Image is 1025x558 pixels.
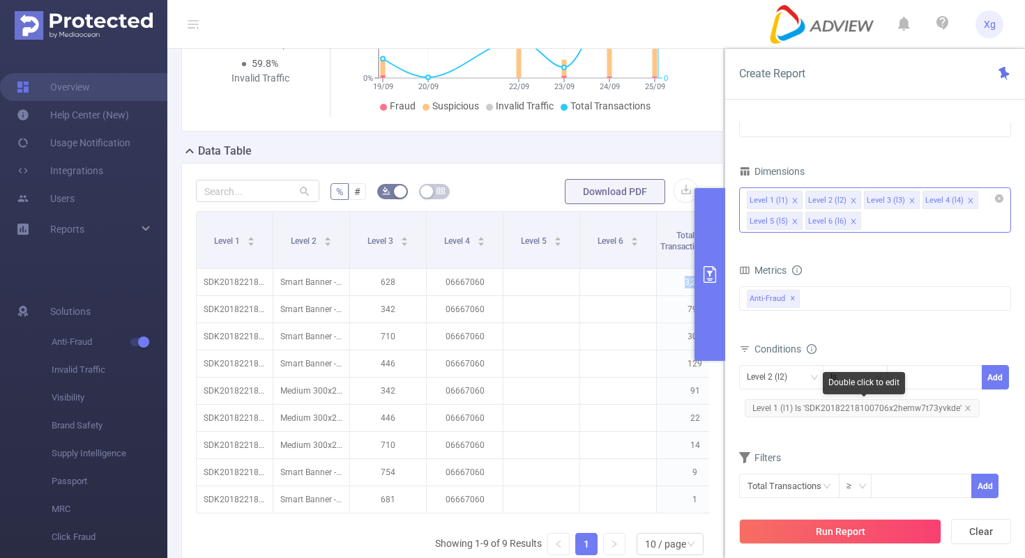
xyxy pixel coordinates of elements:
[273,486,349,513] p: Smart Banner - 320x50 [0]
[909,197,916,206] i: icon: close
[657,323,733,350] p: 306
[197,378,273,404] p: SDK20182218100706x2hemw7t73yvkde
[273,378,349,404] p: Medium 300x250 [11]
[805,191,861,209] li: Level 2 (l2)
[739,452,781,463] span: Filters
[427,350,503,377] p: 06667060
[17,129,130,157] a: Usage Notification
[273,432,349,458] p: Medium 300x250 [11]
[197,432,273,458] p: SDK20182218100706x2hemw7t73yvkde
[830,366,846,389] div: Is
[565,179,665,204] button: Download PDF
[427,459,503,486] p: 06667060
[664,74,668,83] tspan: 0
[427,323,503,350] p: 06667060
[197,459,273,486] p: SDK20182218100706x2hemw7t73yvkde
[603,533,625,555] li: Next Page
[570,100,651,111] span: Total Transactions
[427,432,503,458] p: 06667060
[790,290,796,307] span: ✕
[657,459,733,486] p: 9
[747,212,803,230] li: Level 5 (l5)
[52,356,167,384] span: Invalid Traffic
[350,432,426,458] p: 710
[350,269,426,295] p: 628
[792,265,802,275] i: icon: info-circle
[435,533,542,555] li: Showing 1-9 of 9 Results
[336,186,343,197] span: %
[807,344,817,354] i: icon: info-circle
[400,240,408,245] i: icon: caret-down
[17,101,129,129] a: Help Center (New)
[745,399,980,417] span: Level 1 (l1) Is 'SDK20182218100706x2hemw7t73yvkde'
[645,534,686,555] div: 10 / page
[630,235,638,239] i: icon: caret-up
[610,540,618,548] i: icon: right
[350,350,426,377] p: 446
[436,187,445,195] i: icon: table
[600,82,620,91] tspan: 24/09
[496,100,554,111] span: Invalid Traffic
[791,218,798,226] i: icon: close
[273,459,349,486] p: Smart Banner - 320x50 [0]
[197,405,273,431] p: SDK20182218100706x2hemw7t73yvkde
[52,440,167,467] span: Supply Intelligence
[554,235,561,239] i: icon: caret-up
[50,224,84,235] span: Reports
[247,235,255,239] i: icon: caret-up
[791,197,798,206] i: icon: close
[846,474,861,497] div: ≥
[660,231,711,251] span: Total Transactions
[50,215,84,243] a: Reports
[657,350,733,377] p: 129
[52,412,167,440] span: Brand Safety
[645,82,665,91] tspan: 25/09
[363,74,373,83] tspan: 0%
[354,186,360,197] span: #
[747,366,797,389] div: Level 2 (l2)
[810,373,819,383] i: icon: down
[367,236,395,246] span: Level 3
[554,540,563,548] i: icon: left
[739,166,805,177] span: Dimensions
[400,235,409,243] div: Sort
[17,73,90,101] a: Overview
[509,82,529,91] tspan: 22/09
[418,82,439,91] tspan: 20/09
[350,459,426,486] p: 754
[995,194,1003,203] i: icon: close-circle
[52,495,167,523] span: MRC
[247,235,255,243] div: Sort
[808,192,846,210] div: Level 2 (l2)
[657,432,733,458] p: 14
[657,486,733,513] p: 1
[350,405,426,431] p: 446
[922,191,978,209] li: Level 4 (l4)
[273,350,349,377] p: Smart Banner - 320x50 [0]
[427,405,503,431] p: 06667060
[17,157,103,185] a: Integrations
[350,378,426,404] p: 342
[554,82,575,91] tspan: 23/09
[630,240,638,245] i: icon: caret-down
[273,296,349,323] p: Smart Banner - 320x50 [0]
[350,486,426,513] p: 681
[350,323,426,350] p: 710
[575,533,598,555] li: 1
[324,240,331,245] i: icon: caret-down
[554,235,562,243] div: Sort
[576,534,597,555] a: 1
[197,269,273,295] p: SDK20182218100706x2hemw7t73yvkde
[427,486,503,513] p: 06667060
[427,269,503,295] p: 06667060
[350,296,426,323] p: 342
[867,192,905,210] div: Level 3 (l3)
[324,235,331,239] i: icon: caret-up
[964,405,971,412] i: icon: close
[925,192,964,210] div: Level 4 (l4)
[52,523,167,551] span: Click Fraud
[252,58,278,69] span: 59.8%
[477,240,485,245] i: icon: caret-down
[657,269,733,295] p: 3,258
[247,240,255,245] i: icon: caret-down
